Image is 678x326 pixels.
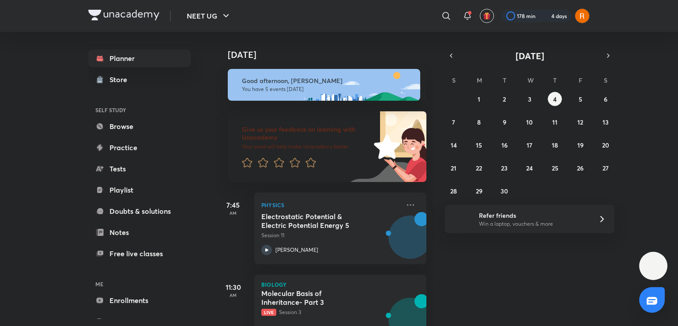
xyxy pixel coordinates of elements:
abbr: September 23, 2025 [501,164,508,172]
button: September 3, 2025 [523,92,537,106]
button: September 5, 2025 [573,92,588,106]
abbr: September 4, 2025 [553,95,557,103]
button: September 11, 2025 [548,115,562,129]
h4: [DATE] [228,49,435,60]
abbr: September 7, 2025 [452,118,455,126]
abbr: September 19, 2025 [577,141,584,149]
a: Company Logo [88,10,159,23]
button: September 6, 2025 [599,92,613,106]
abbr: September 9, 2025 [503,118,506,126]
img: ttu [648,261,659,271]
abbr: September 8, 2025 [477,118,481,126]
abbr: September 16, 2025 [501,141,508,149]
img: streak [541,11,550,20]
p: You have 5 events [DATE] [242,86,412,93]
a: Notes [88,224,191,241]
abbr: September 2, 2025 [503,95,506,103]
abbr: September 11, 2025 [552,118,557,126]
button: September 17, 2025 [523,138,537,152]
button: September 28, 2025 [447,184,461,198]
div: Store [109,74,132,85]
a: Enrollments [88,292,191,309]
img: Company Logo [88,10,159,20]
abbr: Saturday [604,76,607,84]
img: Avatar [389,220,431,263]
h6: Give us your feedback on learning with Unacademy [242,125,371,141]
abbr: September 24, 2025 [526,164,533,172]
button: September 21, 2025 [447,161,461,175]
abbr: September 17, 2025 [527,141,532,149]
button: September 30, 2025 [497,184,512,198]
abbr: September 10, 2025 [526,118,533,126]
button: September 4, 2025 [548,92,562,106]
a: Store [88,71,191,88]
h5: Molecular Basis of Inheritance- Part 3 [261,289,371,307]
img: afternoon [228,69,420,101]
span: Live [261,309,276,316]
h5: 7:45 [215,200,251,210]
h6: Good afternoon, [PERSON_NAME] [242,77,412,85]
button: September 18, 2025 [548,138,562,152]
button: September 26, 2025 [573,161,588,175]
button: September 19, 2025 [573,138,588,152]
abbr: September 14, 2025 [451,141,457,149]
abbr: September 26, 2025 [577,164,584,172]
abbr: September 27, 2025 [603,164,609,172]
button: avatar [480,9,494,23]
img: feedback_image [344,111,426,182]
abbr: Tuesday [503,76,506,84]
h5: Electrostatic Potential & Electric Potential Energy 5 [261,212,371,230]
p: Session 11 [261,231,400,239]
button: September 2, 2025 [497,92,512,106]
a: Planner [88,49,191,67]
abbr: September 18, 2025 [552,141,558,149]
img: avatar [483,12,491,20]
p: Session 3 [261,308,400,316]
abbr: September 25, 2025 [552,164,558,172]
a: Free live classes [88,245,191,262]
button: September 14, 2025 [447,138,461,152]
h6: Refer friends [479,211,588,220]
button: September 20, 2025 [599,138,613,152]
p: AM [215,292,251,298]
abbr: Sunday [452,76,456,84]
button: September 10, 2025 [523,115,537,129]
button: September 13, 2025 [599,115,613,129]
a: Playlist [88,181,191,199]
button: September 8, 2025 [472,115,486,129]
abbr: Friday [579,76,582,84]
p: Physics [261,200,400,210]
p: AM [215,210,251,216]
button: September 29, 2025 [472,184,486,198]
a: Practice [88,139,191,156]
img: Aliya Fatima [575,8,590,23]
p: [PERSON_NAME] [275,246,318,254]
h6: SELF STUDY [88,102,191,118]
a: Tests [88,160,191,178]
abbr: September 15, 2025 [476,141,482,149]
abbr: September 28, 2025 [450,187,457,195]
span: [DATE] [516,50,544,62]
h6: ME [88,277,191,292]
p: Your word will help make Unacademy better [242,143,371,150]
a: Doubts & solutions [88,202,191,220]
button: September 15, 2025 [472,138,486,152]
button: September 27, 2025 [599,161,613,175]
abbr: September 30, 2025 [501,187,508,195]
button: September 9, 2025 [497,115,512,129]
h5: 11:30 [215,282,251,292]
abbr: September 5, 2025 [579,95,582,103]
img: referral [452,210,470,228]
p: Biology [261,282,419,287]
abbr: September 20, 2025 [602,141,609,149]
button: September 23, 2025 [497,161,512,175]
p: Win a laptop, vouchers & more [479,220,588,228]
abbr: Thursday [553,76,557,84]
button: September 16, 2025 [497,138,512,152]
button: September 24, 2025 [523,161,537,175]
button: [DATE] [457,49,602,62]
abbr: September 6, 2025 [604,95,607,103]
abbr: September 12, 2025 [577,118,583,126]
abbr: September 22, 2025 [476,164,482,172]
abbr: September 29, 2025 [476,187,482,195]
